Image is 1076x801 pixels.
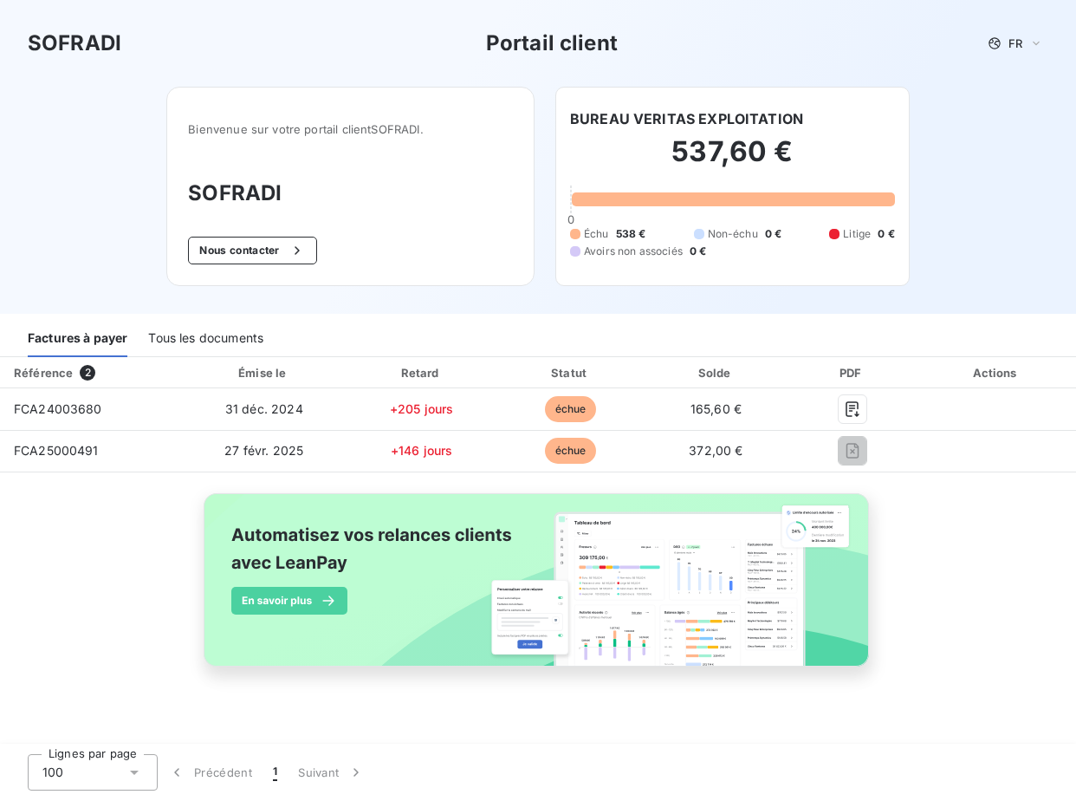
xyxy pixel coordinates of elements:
[28,28,121,59] h3: SOFRADI
[878,226,894,242] span: 0 €
[350,364,494,381] div: Retard
[225,401,303,416] span: 31 déc. 2024
[545,438,597,464] span: échue
[188,178,513,209] h3: SOFRADI
[288,754,375,791] button: Suivant
[501,364,641,381] div: Statut
[708,226,758,242] span: Non-échu
[188,483,888,696] img: banner
[689,443,742,458] span: 372,00 €
[843,226,871,242] span: Litige
[188,122,513,136] span: Bienvenue sur votre portail client SOFRADI .
[391,443,453,458] span: +146 jours
[791,364,913,381] div: PDF
[185,364,342,381] div: Émise le
[14,401,102,416] span: FCA24003680
[648,364,785,381] div: Solde
[765,226,781,242] span: 0 €
[1008,36,1022,50] span: FR
[690,401,742,416] span: 165,60 €
[263,754,288,791] button: 1
[390,401,454,416] span: +205 jours
[42,764,63,781] span: 100
[920,364,1073,381] div: Actions
[224,443,303,458] span: 27 févr. 2025
[545,396,597,422] span: échue
[188,237,316,264] button: Nous contacter
[616,226,646,242] span: 538 €
[584,244,683,259] span: Avoirs non associés
[690,244,706,259] span: 0 €
[28,321,127,357] div: Factures à payer
[14,366,73,380] div: Référence
[584,226,609,242] span: Échu
[570,134,895,186] h2: 537,60 €
[567,212,574,226] span: 0
[158,754,263,791] button: Précédent
[273,764,277,781] span: 1
[570,108,803,129] h6: BUREAU VERITAS EXPLOITATION
[486,28,618,59] h3: Portail client
[80,365,95,381] span: 2
[148,321,263,357] div: Tous les documents
[14,443,99,458] span: FCA25000491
